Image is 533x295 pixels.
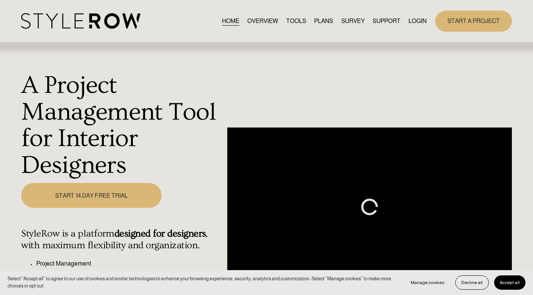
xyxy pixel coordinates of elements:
[21,72,223,178] h1: A Project Management Tool for Interior Designers
[21,228,223,251] h4: StyleRow is a platform , with maximum flexibility and organization.
[408,16,427,26] a: LOGIN
[435,11,512,31] a: START A PROJECT
[405,275,450,290] button: Manage cookies
[373,16,401,26] a: folder dropdown
[286,16,306,26] a: TOOLS
[36,259,223,268] p: Project Management
[461,280,483,285] span: Decline all
[341,16,365,26] a: SURVEY
[314,16,333,26] a: PLANS
[222,16,239,26] a: HOME
[500,280,520,285] span: Accept all
[247,16,278,26] a: OVERVIEW
[114,228,206,239] strong: designed for designers
[411,280,444,285] span: Manage cookies
[21,183,161,208] a: START 14 DAY FREE TRIAL
[494,275,525,290] button: Accept all
[455,275,489,290] button: Decline all
[21,13,140,29] img: StyleRow
[8,275,397,290] p: Select “Accept all” to agree to our use of cookies and similar technologies to enhance your brows...
[373,17,401,26] span: SUPPORT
